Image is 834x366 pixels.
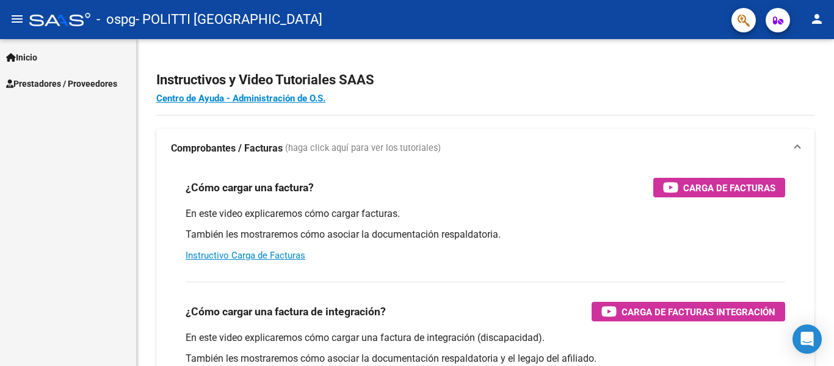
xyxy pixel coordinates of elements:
[186,250,305,261] a: Instructivo Carga de Facturas
[171,142,283,155] strong: Comprobantes / Facturas
[96,6,136,33] span: - ospg
[156,93,325,104] a: Centro de Ayuda - Administración de O.S.
[6,77,117,90] span: Prestadores / Proveedores
[792,324,822,354] div: Open Intercom Messenger
[653,178,785,197] button: Carga de Facturas
[810,12,824,26] mat-icon: person
[156,129,814,168] mat-expansion-panel-header: Comprobantes / Facturas (haga click aquí para ver los tutoriales)
[6,51,37,64] span: Inicio
[622,304,775,320] span: Carga de Facturas Integración
[186,179,314,196] h3: ¿Cómo cargar una factura?
[186,352,785,365] p: También les mostraremos cómo asociar la documentación respaldatoria y el legajo del afiliado.
[10,12,24,26] mat-icon: menu
[186,207,785,221] p: En este video explicaremos cómo cargar facturas.
[136,6,322,33] span: - POLITTI [GEOGRAPHIC_DATA]
[186,228,785,241] p: También les mostraremos cómo asociar la documentación respaldatoria.
[186,331,785,345] p: En este video explicaremos cómo cargar una factura de integración (discapacidad).
[285,142,441,155] span: (haga click aquí para ver los tutoriales)
[683,180,775,196] span: Carga de Facturas
[186,303,386,320] h3: ¿Cómo cargar una factura de integración?
[156,68,814,92] h2: Instructivos y Video Tutoriales SAAS
[592,302,785,321] button: Carga de Facturas Integración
